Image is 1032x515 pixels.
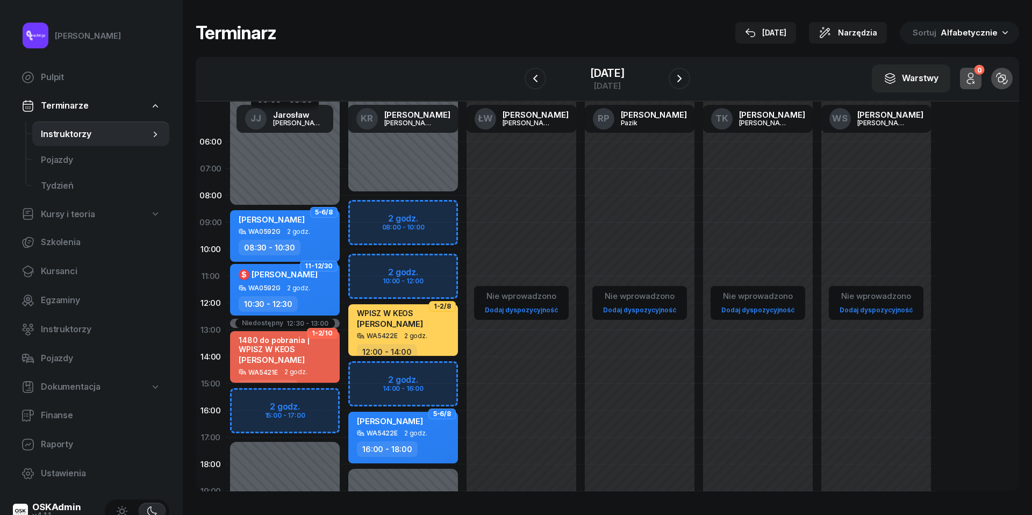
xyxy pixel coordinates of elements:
[703,105,814,133] a: TK[PERSON_NAME][PERSON_NAME]
[13,230,169,255] a: Szkolenia
[503,111,569,119] div: [PERSON_NAME]
[974,65,984,75] div: 0
[242,320,328,327] button: Niedostępny12:30 - 13:00
[599,287,680,319] button: Nie wprowadzonoDodaj dyspozycyjność
[312,332,333,334] span: 1-2/10
[196,182,226,209] div: 08:00
[715,114,728,123] span: TK
[196,478,226,505] div: 19:00
[478,114,493,123] span: ŁW
[248,284,281,291] div: WA0592G
[745,26,786,39] div: [DATE]
[32,173,169,199] a: Tydzień
[41,208,95,221] span: Kursy i teoria
[239,380,298,396] div: 13:00 - 15:00
[357,441,418,457] div: 16:00 - 18:00
[13,346,169,371] a: Pojazdy
[367,430,398,437] div: WA5422E
[872,65,950,92] button: Warstwy
[239,355,305,365] span: [PERSON_NAME]
[41,352,161,366] span: Pojazdy
[739,119,791,126] div: [PERSON_NAME]
[287,228,310,235] span: 2 godz.
[384,111,450,119] div: [PERSON_NAME]
[621,119,672,126] div: Pazik
[248,228,281,235] div: WA0592G
[835,304,917,316] a: Dodaj dyspozycyjność
[315,211,333,213] span: 5-6/8
[941,27,998,38] span: Alfabetycznie
[196,451,226,478] div: 18:00
[384,119,436,126] div: [PERSON_NAME]
[621,111,687,119] div: [PERSON_NAME]
[884,71,938,85] div: Warstwy
[250,114,261,123] span: JJ
[857,111,923,119] div: [PERSON_NAME]
[584,105,696,133] a: RP[PERSON_NAME]Pazik
[239,214,305,225] span: [PERSON_NAME]
[196,128,226,155] div: 06:00
[404,332,427,340] span: 2 godz.
[590,82,625,90] div: [DATE]
[196,317,226,344] div: 13:00
[481,289,562,303] div: Nie wprowadzono
[13,375,169,399] a: Dokumentacja
[913,26,938,40] span: Sortuj
[241,271,247,278] span: $
[32,147,169,173] a: Pojazdy
[286,320,328,327] div: 12:30 - 13:00
[41,323,161,337] span: Instruktorzy
[13,432,169,457] a: Raporty
[735,22,796,44] button: [DATE]
[196,397,226,424] div: 16:00
[357,344,417,360] div: 12:00 - 14:00
[273,119,325,126] div: [PERSON_NAME]
[404,430,427,437] span: 2 godz.
[196,23,276,42] h1: Terminarz
[900,22,1019,44] button: Sortuj Alfabetycznie
[13,403,169,428] a: Finanse
[41,70,161,84] span: Pulpit
[41,153,161,167] span: Pojazdy
[196,424,226,451] div: 17:00
[41,438,161,452] span: Raporty
[348,105,459,133] a: KR[PERSON_NAME][PERSON_NAME]
[196,209,226,236] div: 09:00
[717,287,799,319] button: Nie wprowadzonoDodaj dyspozycyjność
[32,121,169,147] a: Instruktorzy
[55,29,121,43] div: [PERSON_NAME]
[361,114,373,123] span: KR
[41,409,161,423] span: Finanse
[32,503,81,512] div: OSKAdmin
[305,265,333,267] span: 11-12/30
[960,68,981,89] button: 0
[196,236,226,263] div: 10:00
[832,114,848,123] span: WS
[196,155,226,182] div: 07:00
[239,335,333,354] div: 1480 do pobrania | WPISZ W KEOS
[357,319,423,329] span: [PERSON_NAME]
[196,263,226,290] div: 11:00
[481,287,562,319] button: Nie wprowadzonoDodaj dyspozycyjność
[41,467,161,481] span: Ustawienia
[599,289,680,303] div: Nie wprowadzono
[503,119,554,126] div: [PERSON_NAME]
[13,259,169,284] a: Kursanci
[598,114,610,123] span: RP
[239,296,298,312] div: 10:30 - 12:30
[284,368,307,376] span: 2 godz.
[13,65,169,90] a: Pulpit
[835,287,917,319] button: Nie wprowadzonoDodaj dyspozycyjność
[13,202,169,227] a: Kursy i teoria
[273,111,325,119] div: Jarosław
[857,119,909,126] div: [PERSON_NAME]
[13,317,169,342] a: Instruktorzy
[357,416,423,426] span: [PERSON_NAME]
[590,68,625,78] div: [DATE]
[196,370,226,397] div: 15:00
[242,320,283,327] div: Niedostępny
[252,269,318,280] span: [PERSON_NAME]
[41,235,161,249] span: Szkolenia
[367,332,398,339] div: WA5422E
[41,294,161,307] span: Egzaminy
